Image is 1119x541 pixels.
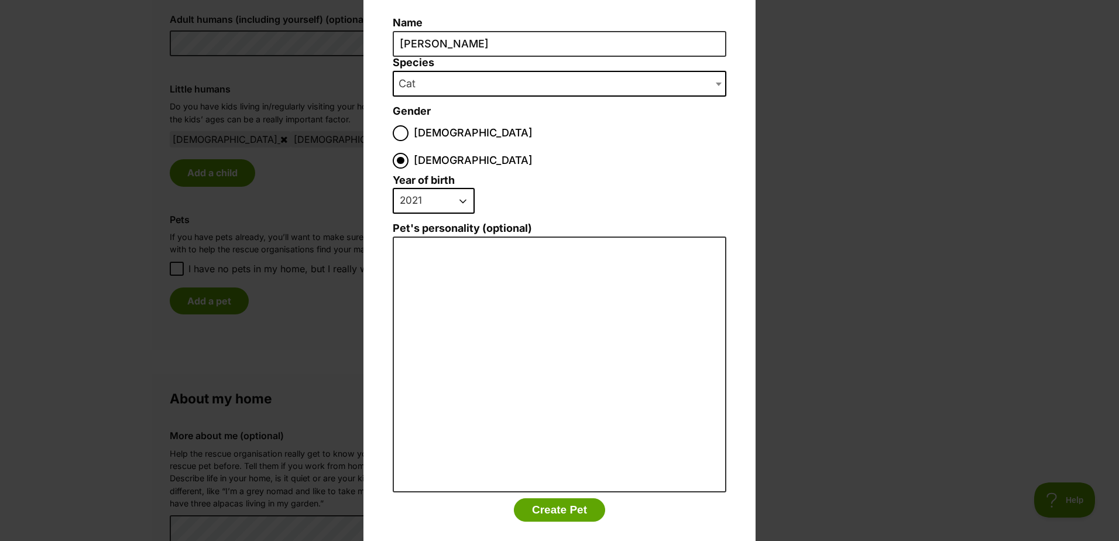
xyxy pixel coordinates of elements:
span: Cat [394,76,427,92]
button: Create Pet [514,498,605,522]
span: [DEMOGRAPHIC_DATA] [414,153,533,169]
label: Year of birth [393,174,455,187]
label: Species [393,57,726,69]
label: Name [393,17,726,29]
label: Pet's personality (optional) [393,222,726,235]
span: [DEMOGRAPHIC_DATA] [414,125,533,141]
label: Gender [393,105,431,118]
span: Cat [393,71,726,97]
